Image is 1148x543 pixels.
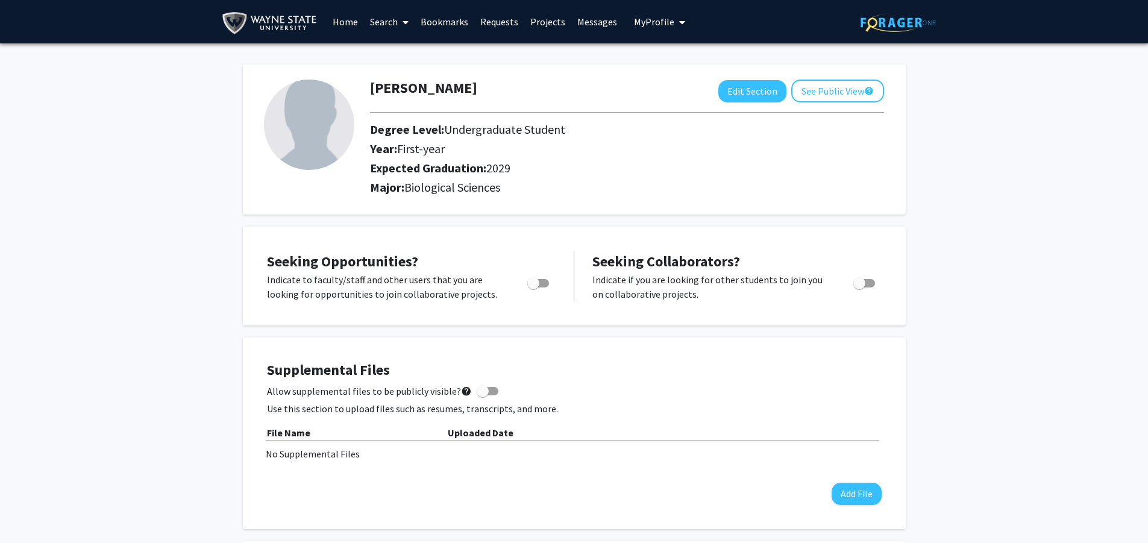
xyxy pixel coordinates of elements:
span: Seeking Opportunities? [267,252,418,271]
h2: Degree Level: [370,122,817,137]
h2: Expected Graduation: [370,161,817,175]
img: Profile Picture [264,80,354,170]
span: First-year [397,141,445,156]
span: Undergraduate Student [444,122,565,137]
h2: Major: [370,180,884,195]
div: Toggle [522,272,556,290]
a: Home [327,1,364,43]
h2: Year: [370,142,817,156]
span: Seeking Collaborators? [592,252,740,271]
a: Requests [474,1,524,43]
b: File Name [267,427,310,439]
button: Edit Section [718,80,786,102]
div: No Supplemental Files [266,447,883,461]
p: Indicate if you are looking for other students to join you on collaborative projects. [592,272,830,301]
h1: [PERSON_NAME] [370,80,477,97]
p: Use this section to upload files such as resumes, transcripts, and more. [267,401,882,416]
div: Toggle [848,272,882,290]
mat-icon: help [864,84,874,98]
a: Messages [571,1,623,43]
button: See Public View [791,80,884,102]
a: Search [364,1,415,43]
span: Biological Sciences [404,180,500,195]
mat-icon: help [461,384,472,398]
span: 2029 [486,160,510,175]
span: Allow supplemental files to be publicly visible? [267,384,472,398]
iframe: Chat [9,489,51,534]
a: Bookmarks [415,1,474,43]
h4: Supplemental Files [267,362,882,379]
p: Indicate to faculty/staff and other users that you are looking for opportunities to join collabor... [267,272,504,301]
b: Uploaded Date [448,427,513,439]
img: Wayne State University Logo [222,10,322,37]
a: Projects [524,1,571,43]
button: Add File [832,483,882,505]
img: ForagerOne Logo [861,13,936,32]
span: My Profile [634,16,674,28]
